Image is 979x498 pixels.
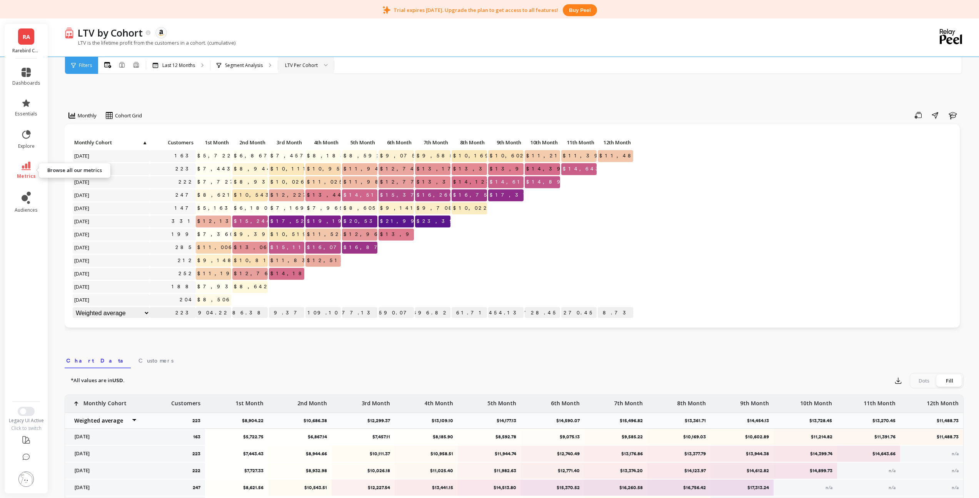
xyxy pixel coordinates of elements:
[952,451,959,456] span: n/a
[525,163,592,175] span: $14,399.74
[905,434,959,440] p: $11,488.73
[488,150,547,162] span: $10,602.89
[379,229,440,240] span: $13,952.65
[196,137,231,148] p: 1st Month
[598,137,633,148] p: 12th Month
[415,307,450,319] p: $15,496.82
[196,176,260,188] span: $7,727.33
[15,111,37,117] span: essentials
[73,216,92,227] span: [DATE]
[232,307,268,319] p: $10,686.38
[195,137,232,149] div: Toggle SortBy
[463,434,516,440] p: $8,592.78
[234,139,265,145] span: 2nd Month
[463,468,516,474] p: $11,982.63
[589,485,643,491] p: $16,260.58
[73,137,150,148] p: Monthly Cohort
[196,163,254,175] span: $7,443.43
[18,471,34,487] img: profile picture
[779,451,832,457] p: $14,399.74
[342,137,377,148] p: 5th Month
[196,268,259,279] span: $11,192.91
[342,242,406,253] span: $16,877.42
[342,137,378,149] div: Toggle SortBy
[452,137,487,148] p: 8th Month
[307,139,339,145] span: 4th Month
[73,176,92,188] span: [DATE]
[150,307,196,319] p: 223
[78,26,143,39] p: LTV by Cohort
[305,216,371,227] span: $19,197.61
[652,468,706,474] p: $14,123.97
[432,418,458,424] p: $13,109.10
[65,351,964,368] nav: Tabs
[394,7,558,13] p: Trial expires [DATE]. Upgrade the plan to get access to all features!
[488,189,553,201] span: $17,313.24
[563,4,597,16] button: Buy peel
[196,255,252,266] span: $9,148.44
[800,395,832,407] p: 10th Month
[463,485,516,491] p: $14,513.80
[463,451,516,457] p: $11,944.74
[18,407,35,416] button: Switch to New UI
[5,418,48,424] div: Legacy UI Active
[379,189,439,201] span: $15,370.52
[378,137,415,149] div: Toggle SortBy
[151,139,193,145] span: Customers
[400,451,453,457] p: $10,958.51
[18,143,35,149] span: explore
[210,451,264,457] p: $7,443.43
[305,163,367,175] span: $10,958.51
[488,176,547,188] span: $14,612.82
[889,485,896,490] span: n/a
[614,395,643,407] p: 7th Month
[452,163,525,175] span: $13,377.79
[196,307,231,319] p: $8,904.22
[415,202,479,214] span: $9,708.39
[162,62,195,69] p: Last 12 Months
[715,434,769,440] p: $10,602.89
[174,242,196,253] a: 285
[872,418,900,424] p: $13,270.45
[598,307,633,319] p: $11,488.73
[342,189,403,201] span: $14,513.80
[15,207,38,213] span: audiences
[270,139,302,145] span: 3rd Month
[73,255,92,266] span: [DATE]
[677,395,706,407] p: 8th Month
[526,451,579,457] p: $12,740.49
[73,281,92,292] span: [DATE]
[273,451,327,457] p: $8,944.66
[73,202,92,214] span: [DATE]
[232,281,291,292] span: $8,642.97
[889,468,896,473] span: n/a
[176,255,196,266] a: 212
[561,150,627,162] span: $11,391.76
[342,202,400,214] span: $8,605.73
[192,468,200,474] p: 222
[138,357,173,364] span: Customers
[652,485,706,491] p: $16,756.42
[379,216,442,227] span: $21,992.30
[225,62,263,69] p: Segment Analysis
[173,150,196,162] a: 163
[415,137,450,148] p: 7th Month
[74,139,142,145] span: Monthly Cohort
[400,434,453,440] p: $8,185.90
[269,176,325,188] span: $10,026.18
[379,307,414,319] p: $14,590.07
[305,176,359,188] span: $11,025.40
[379,137,414,148] p: 6th Month
[305,229,368,240] span: $11,525.88
[305,202,364,214] span: $7,965.92
[232,242,290,253] span: $13,064.56
[524,137,561,149] div: Toggle SortBy
[192,451,200,457] p: 223
[400,468,453,474] p: $11,025.40
[842,451,896,457] p: $14,643.66
[170,281,196,292] a: 188
[337,485,390,491] p: $12,227.54
[269,137,304,148] p: 3rd Month
[937,418,963,424] p: $11,488.73
[911,374,937,387] div: Dots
